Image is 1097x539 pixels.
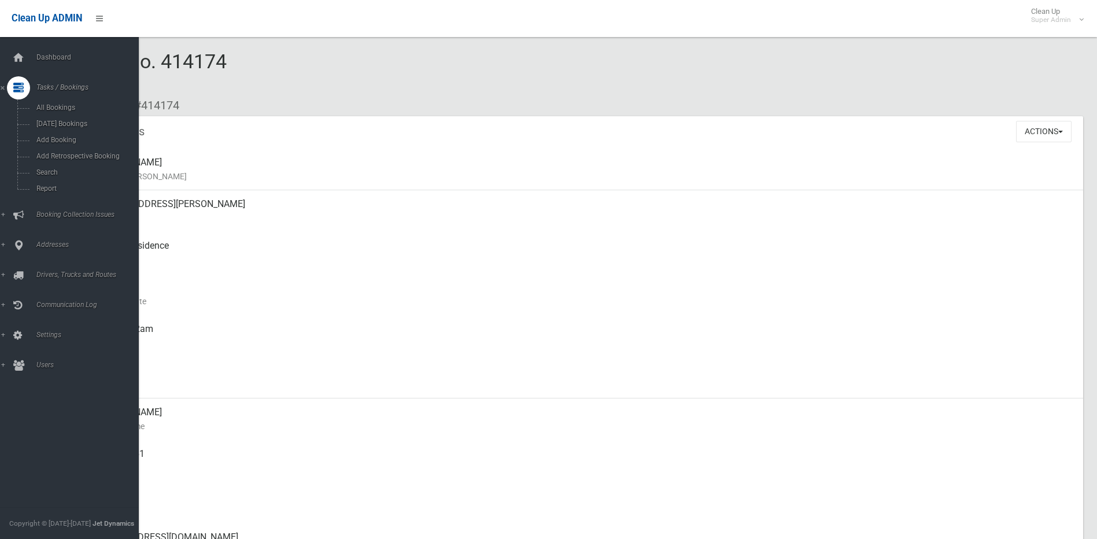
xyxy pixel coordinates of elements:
[93,519,134,527] strong: Jet Dynamics
[33,83,147,91] span: Tasks / Bookings
[93,232,1074,274] div: Front of Residence
[93,336,1074,350] small: Collected At
[12,13,82,24] span: Clean Up ADMIN
[1025,7,1083,24] span: Clean Up
[33,184,138,193] span: Report
[93,149,1074,190] div: [PERSON_NAME]
[9,519,91,527] span: Copyright © [DATE]-[DATE]
[33,120,138,128] span: [DATE] Bookings
[33,136,138,144] span: Add Booking
[33,241,147,249] span: Addresses
[93,169,1074,183] small: Name of [PERSON_NAME]
[33,301,147,309] span: Communication Log
[33,271,147,279] span: Drivers, Trucks and Routes
[93,482,1074,523] div: None given
[93,274,1074,315] div: [DATE]
[93,378,1074,392] small: Zone
[93,398,1074,440] div: [PERSON_NAME]
[93,190,1074,232] div: [STREET_ADDRESS][PERSON_NAME]
[93,253,1074,267] small: Pickup Point
[93,294,1074,308] small: Collection Date
[126,95,179,116] li: #414174
[93,211,1074,225] small: Address
[51,50,227,95] span: Booking No. 414174
[33,53,147,61] span: Dashboard
[93,461,1074,475] small: Mobile
[93,440,1074,482] div: 0405248861
[33,211,147,219] span: Booking Collection Issues
[33,152,138,160] span: Add Retrospective Booking
[1016,121,1072,142] button: Actions
[33,361,147,369] span: Users
[1031,16,1071,24] small: Super Admin
[93,503,1074,516] small: Landline
[33,104,138,112] span: All Bookings
[33,331,147,339] span: Settings
[33,168,138,176] span: Search
[93,357,1074,398] div: [DATE]
[93,419,1074,433] small: Contact Name
[93,315,1074,357] div: [DATE] 5:22am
